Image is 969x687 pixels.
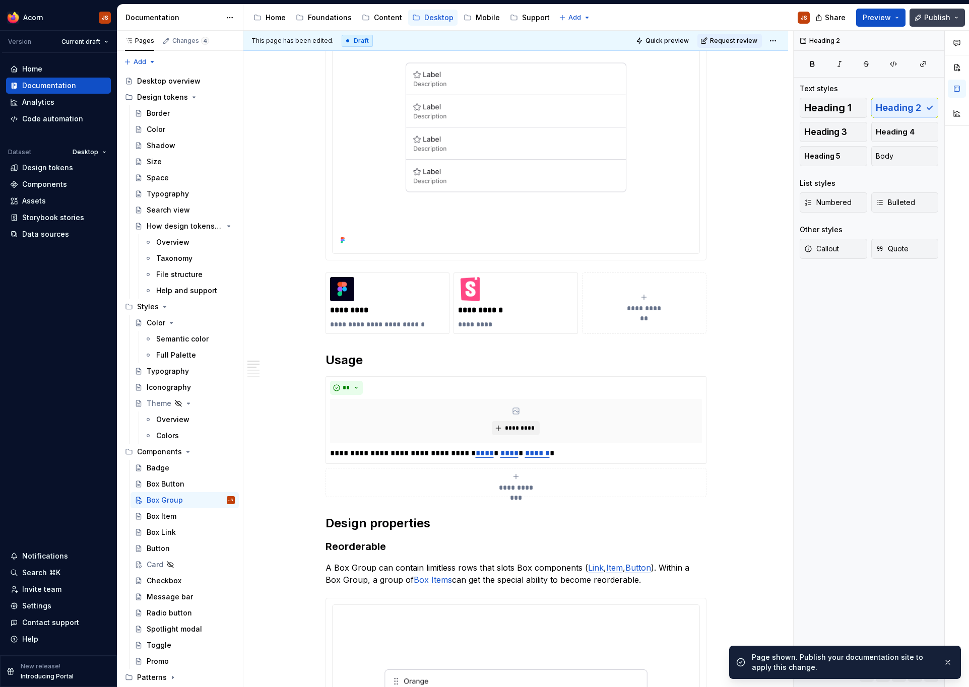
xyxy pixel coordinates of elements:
h2: Design properties [326,515,706,531]
a: Assets [6,193,111,209]
a: Support [506,10,554,26]
div: Text styles [800,84,838,94]
a: Components [6,176,111,192]
span: Quick preview [645,37,689,45]
div: Components [137,447,182,457]
div: Home [22,64,42,74]
div: List styles [800,178,835,188]
div: Space [147,173,169,183]
div: Shadow [147,141,175,151]
a: Semantic color [140,331,239,347]
button: Help [6,631,111,647]
a: Badge [131,460,239,476]
div: Design tokens [22,163,73,173]
div: Dataset [8,148,31,156]
span: Heading 4 [876,127,915,137]
div: Badge [147,463,169,473]
span: Share [825,13,846,23]
span: Bulleted [876,197,915,208]
button: Add [556,11,594,25]
div: Box Item [147,511,176,521]
div: Code automation [22,114,83,124]
a: Iconography [131,379,239,395]
div: Pages [125,37,154,45]
a: Link [588,563,604,573]
div: Analytics [22,97,54,107]
a: Design tokens [6,160,111,176]
span: Request review [710,37,757,45]
a: Home [249,10,290,26]
a: Promo [131,653,239,669]
div: Styles [121,299,239,315]
div: Toggle [147,640,171,650]
div: Help and support [156,286,217,296]
div: Components [22,179,67,189]
div: Changes [172,37,209,45]
div: JS [228,495,233,505]
a: Colors [140,428,239,444]
span: Heading 3 [804,127,847,137]
div: Theme [147,398,171,408]
div: Settings [22,601,51,611]
div: Overview [156,415,189,425]
a: Home [6,61,111,77]
a: Typography [131,186,239,202]
div: Border [147,108,170,118]
a: Message bar [131,589,239,605]
a: Box Item [131,508,239,524]
p: A Box Group can contain limitless rows that slots Box components ( , , ). Within a Box Group, a g... [326,562,706,586]
span: Preview [863,13,891,23]
div: Page tree [121,73,239,685]
div: Home [266,13,286,23]
div: Box Button [147,479,184,489]
span: Desktop [73,148,98,156]
a: Button [131,540,239,557]
a: Box Items [414,575,452,585]
div: Foundations [308,13,352,23]
a: Desktop overview [121,73,239,89]
a: Desktop [408,10,458,26]
div: JS [102,14,108,22]
a: How design tokens work [131,218,239,234]
div: Documentation [125,13,221,23]
div: Box Group [147,495,183,505]
span: Publish [924,13,950,23]
div: Promo [147,656,169,666]
span: Add [568,14,581,22]
a: Button [625,563,651,573]
a: Checkbox [131,573,239,589]
div: Storybook stories [22,213,84,223]
div: Size [147,157,162,167]
span: Callout [804,244,839,254]
div: Iconography [147,382,191,392]
div: Invite team [22,584,61,594]
span: Current draft [61,38,100,46]
div: Color [147,124,165,134]
button: Callout [800,239,867,259]
span: Add [134,58,146,66]
div: Support [522,13,550,23]
div: Card [147,560,163,570]
div: Search ⌘K [22,568,60,578]
button: Numbered [800,192,867,213]
a: Size [131,154,239,170]
button: AcornJS [2,7,115,28]
a: Analytics [6,94,111,110]
a: Item [606,563,623,573]
div: Design tokens [137,92,188,102]
p: Introducing Portal [21,672,74,680]
button: Preview [856,9,906,27]
a: Shadow [131,138,239,154]
button: Heading 1 [800,98,867,118]
div: Desktop [424,13,454,23]
a: Invite team [6,581,111,597]
h2: Usage [326,352,706,368]
button: Heading 3 [800,122,867,142]
a: Data sources [6,226,111,242]
a: Content [358,10,406,26]
button: Request review [697,34,762,48]
div: Patterns [137,672,167,682]
div: Draft [342,35,373,47]
img: 714de2c8-63a0-4711-ae00-e8d52b1bf62c.png [330,277,354,301]
a: Documentation [6,78,111,94]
